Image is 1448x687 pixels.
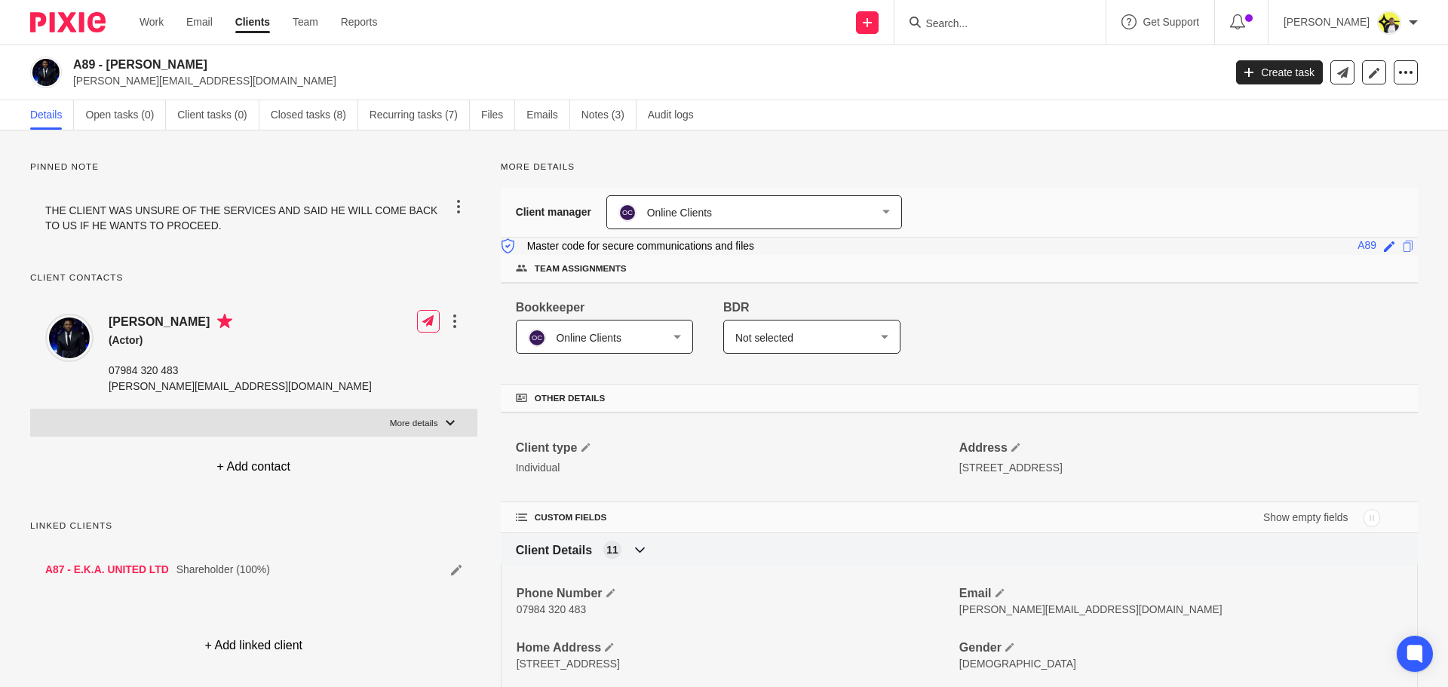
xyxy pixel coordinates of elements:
[517,317,586,329] span: Bookkeeper
[535,278,625,290] span: Team assignments
[959,455,1402,471] h4: Address
[46,316,94,364] img: ERIC%20KOFI%20ABREFA%20(3).jpg
[736,348,797,358] span: Not selected
[501,161,1418,173] p: More details
[170,572,264,587] span: Shareholder (100%)
[270,100,357,130] a: Closed tasks (8)
[73,73,1213,88] p: [PERSON_NAME][EMAIL_ADDRESS][DOMAIN_NAME]
[529,344,547,362] img: svg%3E
[339,14,376,29] a: Reports
[535,408,604,420] span: Other details
[645,100,703,130] a: Audit logs
[30,161,477,173] p: Pinned note
[86,100,166,130] a: Open tasks (0)
[1266,526,1353,541] label: Show empty fields
[45,572,162,587] a: A87 - E.K.A. UNITED LTD
[513,247,773,262] p: Master code for secure communications and files
[528,569,603,585] span: Client Details
[234,14,268,29] a: Clients
[959,476,1402,491] p: [STREET_ADDRESS]
[30,273,477,285] p: Client contacts
[529,612,959,628] h4: Phone Number
[30,57,62,88] img: ERIC%20KOFI%20ABREFA%20(1).jpg
[186,644,321,667] h4: + Add linked client
[109,316,364,335] h4: [PERSON_NAME]
[1145,17,1203,27] span: Get Support
[109,365,364,380] p: 07984 320 483
[214,316,229,331] i: Primary
[1235,60,1323,84] a: Create task
[291,14,316,29] a: Team
[525,100,567,130] a: Emails
[724,317,748,329] span: BDR
[620,204,638,222] img: svg%3E
[959,667,1390,682] h4: Gender
[1345,246,1364,263] div: A89
[186,14,211,29] a: Email
[1287,14,1370,29] p: [PERSON_NAME]
[529,631,600,642] span: 07984 320 483
[517,455,959,471] h4: Client type
[517,476,959,491] p: Individual
[109,335,364,350] h5: (Actor)
[529,667,959,682] h4: Home Address
[73,57,985,72] h2: A89 - [PERSON_NAME]
[140,14,164,29] a: Work
[177,100,259,130] a: Client tasks (0)
[517,527,959,539] h4: CUSTOM FIELDS
[30,12,106,32] img: Pixie
[201,465,306,489] h4: + Add contact
[959,631,1214,642] span: [PERSON_NAME][EMAIL_ADDRESS][DOMAIN_NAME]
[387,419,437,431] p: More details
[648,207,714,218] span: Online Clients
[480,100,514,130] a: Files
[517,205,593,220] h3: Client manager
[109,381,364,396] p: [PERSON_NAME][EMAIL_ADDRESS][DOMAIN_NAME]
[618,569,630,584] span: 11
[557,348,623,358] span: Online Clients
[368,100,468,130] a: Recurring tasks (7)
[959,612,1390,628] h4: Email
[927,18,1063,32] input: Search
[1377,11,1401,35] img: Carine-Starbridge.jpg
[578,100,633,130] a: Notes (3)
[30,100,75,130] a: Details
[30,530,477,542] p: Linked clients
